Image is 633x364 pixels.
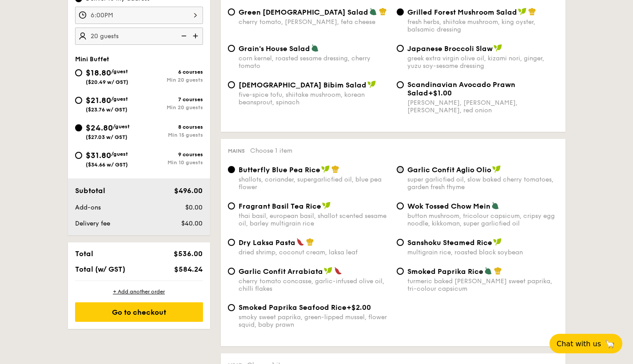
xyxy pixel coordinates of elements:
[239,44,310,53] span: Grain's House Salad
[397,166,404,173] input: Garlic Confit Aglio Oliosuper garlicfied oil, slow baked cherry tomatoes, garden fresh thyme
[190,28,203,44] img: icon-add.58712e84.svg
[407,18,558,33] div: fresh herbs, shiitake mushroom, king oyster, balsamic dressing
[407,212,558,227] div: button mushroom, tricolour capsicum, cripsy egg noodle, kikkoman, super garlicfied oil
[75,302,203,322] div: Go to checkout
[397,202,404,210] input: Wok Tossed Chow Meinbutton mushroom, tricolour capsicum, cripsy egg noodle, kikkoman, super garli...
[86,162,128,168] span: ($34.66 w/ GST)
[228,45,235,52] input: Grain's House Saladcorn kernel, roasted sesame dressing, cherry tomato
[228,8,235,16] input: Green [DEMOGRAPHIC_DATA] Saladcherry tomato, [PERSON_NAME], feta cheese
[407,267,483,276] span: Smoked Paprika Rice
[407,176,558,191] div: super garlicfied oil, slow baked cherry tomatoes, garden fresh thyme
[75,204,101,211] span: Add-ons
[75,186,105,195] span: Subtotal
[228,202,235,210] input: Fragrant Basil Tea Ricethai basil, european basil, shallot scented sesame oil, barley multigrain ...
[75,55,109,63] span: Mini Buffet
[322,202,331,210] img: icon-vegan.f8ff3823.svg
[111,68,128,75] span: /guest
[557,340,601,348] span: Chat with us
[407,44,493,53] span: Japanese Broccoli Slaw
[75,69,82,76] input: $18.80/guest($20.49 w/ GST)6 coursesMin 20 guests
[228,239,235,246] input: Dry Laksa Pastadried shrimp, coconut cream, laksa leaf
[239,166,320,174] span: Butterfly Blue Pea Rice
[311,44,319,52] img: icon-vegetarian.fe4039eb.svg
[139,159,203,166] div: Min 10 guests
[181,220,203,227] span: $40.00
[605,339,615,349] span: 🦙
[407,8,517,16] span: Grilled Forest Mushroom Salad
[397,81,404,88] input: Scandinavian Avocado Prawn Salad+$1.00[PERSON_NAME], [PERSON_NAME], [PERSON_NAME], red onion
[86,68,111,78] span: $18.80
[239,55,390,70] div: corn kernel, roasted sesame dressing, cherry tomato
[176,28,190,44] img: icon-reduce.1d2dbef1.svg
[75,220,110,227] span: Delivery fee
[111,96,128,102] span: /guest
[397,239,404,246] input: Sanshoku Steamed Ricemultigrain rice, roasted black soybean
[428,89,452,97] span: +$1.00
[86,107,127,113] span: ($23.76 w/ GST)
[139,69,203,75] div: 6 courses
[111,151,128,157] span: /guest
[239,267,323,276] span: Garlic Confit Arrabiata
[239,238,295,247] span: Dry Laksa Pasta
[239,313,390,328] div: smoky sweet paprika, green-lipped mussel, flower squid, baby prawn
[407,99,558,114] div: [PERSON_NAME], [PERSON_NAME], [PERSON_NAME], red onion
[86,150,111,160] span: $31.80
[407,238,492,247] span: Sanshoku Steamed Rice
[407,277,558,293] div: turmeric baked [PERSON_NAME] sweet paprika, tri-colour capsicum
[306,238,314,246] img: icon-chef-hat.a58ddaea.svg
[139,124,203,130] div: 8 courses
[228,81,235,88] input: [DEMOGRAPHIC_DATA] Bibim Saladfive-spice tofu, shiitake mushroom, korean beansprout, spinach
[250,147,292,154] span: Choose 1 item
[239,249,390,256] div: dried shrimp, coconut cream, laksa leaf
[491,202,499,210] img: icon-vegetarian.fe4039eb.svg
[86,95,111,105] span: $21.80
[75,152,82,159] input: $31.80/guest($34.66 w/ GST)9 coursesMin 10 guests
[407,202,490,210] span: Wok Tossed Chow Mein
[228,148,245,154] span: Mains
[379,8,387,16] img: icon-chef-hat.a58ddaea.svg
[369,8,377,16] img: icon-vegetarian.fe4039eb.svg
[75,124,82,131] input: $24.80/guest($27.03 w/ GST)8 coursesMin 15 guests
[75,249,93,258] span: Total
[75,7,203,24] input: Event time
[185,204,203,211] span: $0.00
[239,18,390,26] div: cherry tomato, [PERSON_NAME], feta cheese
[324,267,333,275] img: icon-vegan.f8ff3823.svg
[139,104,203,111] div: Min 20 guests
[86,134,127,140] span: ($27.03 w/ GST)
[75,97,82,104] input: $21.80/guest($23.76 w/ GST)7 coursesMin 20 guests
[239,91,390,106] div: five-spice tofu, shiitake mushroom, korean beansprout, spinach
[397,8,404,16] input: Grilled Forest Mushroom Saladfresh herbs, shiitake mushroom, king oyster, balsamic dressing
[174,186,203,195] span: $496.00
[239,176,390,191] div: shallots, coriander, supergarlicfied oil, blue pea flower
[86,79,128,85] span: ($20.49 w/ GST)
[493,238,502,246] img: icon-vegan.f8ff3823.svg
[75,265,125,273] span: Total (w/ GST)
[139,132,203,138] div: Min 15 guests
[407,80,515,97] span: Scandinavian Avocado Prawn Salad
[528,8,536,16] img: icon-chef-hat.a58ddaea.svg
[492,165,501,173] img: icon-vegan.f8ff3823.svg
[228,304,235,311] input: Smoked Paprika Seafood Rice+$2.00smoky sweet paprika, green-lipped mussel, flower squid, baby prawn
[494,44,502,52] img: icon-vegan.f8ff3823.svg
[75,288,203,295] div: + Add another order
[174,249,203,258] span: $536.00
[228,268,235,275] input: Garlic Confit Arrabiatacherry tomato concasse, garlic-infused olive oil, chilli flakes
[407,166,491,174] span: Garlic Confit Aglio Olio
[484,267,492,275] img: icon-vegetarian.fe4039eb.svg
[239,303,346,312] span: Smoked Paprika Seafood Rice
[334,267,342,275] img: icon-spicy.37a8142b.svg
[518,8,527,16] img: icon-vegan.f8ff3823.svg
[239,8,368,16] span: Green [DEMOGRAPHIC_DATA] Salad
[296,238,304,246] img: icon-spicy.37a8142b.svg
[139,96,203,103] div: 7 courses
[239,202,321,210] span: Fragrant Basil Tea Rice
[113,123,130,130] span: /guest
[139,77,203,83] div: Min 20 guests
[397,268,404,275] input: Smoked Paprika Riceturmeric baked [PERSON_NAME] sweet paprika, tri-colour capsicum
[239,277,390,293] div: cherry tomato concasse, garlic-infused olive oil, chilli flakes
[239,81,366,89] span: [DEMOGRAPHIC_DATA] Bibim Salad
[331,165,339,173] img: icon-chef-hat.a58ddaea.svg
[367,80,376,88] img: icon-vegan.f8ff3823.svg
[228,166,235,173] input: Butterfly Blue Pea Riceshallots, coriander, supergarlicfied oil, blue pea flower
